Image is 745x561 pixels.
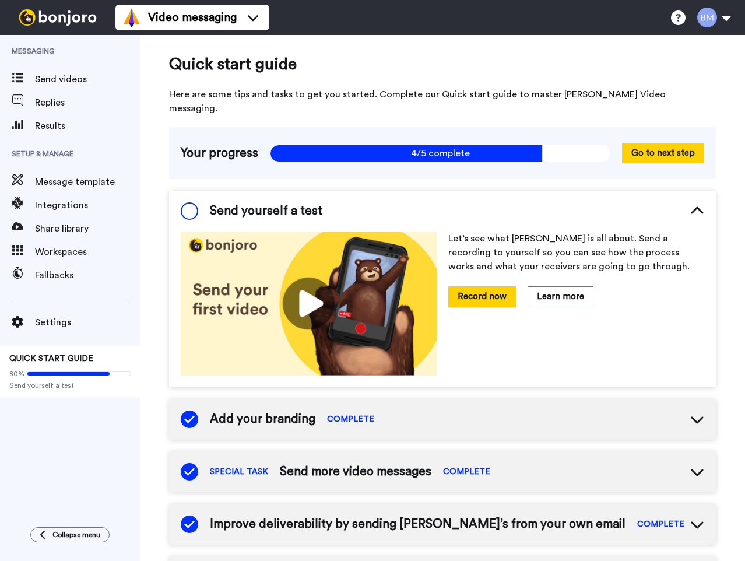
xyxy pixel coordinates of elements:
[270,145,610,162] span: 4/5 complete
[210,516,625,533] span: Improve deliverability by sending [PERSON_NAME]’s from your own email
[35,315,140,329] span: Settings
[35,175,140,189] span: Message template
[181,145,258,162] span: Your progress
[327,413,374,425] span: COMPLETE
[443,466,490,478] span: COMPLETE
[52,530,100,539] span: Collapse menu
[148,9,237,26] span: Video messaging
[169,87,716,115] span: Here are some tips and tasks to get you started. Complete our Quick start guide to master [PERSON...
[9,381,131,390] span: Send yourself a test
[169,52,716,76] span: Quick start guide
[35,198,140,212] span: Integrations
[637,518,684,530] span: COMPLETE
[181,232,437,376] img: 178eb3909c0dc23ce44563bdb6dc2c11.jpg
[122,8,141,27] img: vm-color.svg
[210,466,268,478] span: SPECIAL TASK
[280,463,431,481] span: Send more video messages
[35,96,140,110] span: Replies
[9,369,24,378] span: 80%
[35,119,140,133] span: Results
[35,222,140,236] span: Share library
[30,527,110,542] button: Collapse menu
[210,202,322,220] span: Send yourself a test
[210,411,315,428] span: Add your branding
[35,268,140,282] span: Fallbacks
[9,355,93,363] span: QUICK START GUIDE
[35,72,140,86] span: Send videos
[35,245,140,259] span: Workspaces
[622,143,704,163] button: Go to next step
[448,232,704,274] p: Let’s see what [PERSON_NAME] is all about. Send a recording to yourself so you can see how the pr...
[14,9,101,26] img: bj-logo-header-white.svg
[448,286,516,307] button: Record now
[528,286,593,307] button: Learn more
